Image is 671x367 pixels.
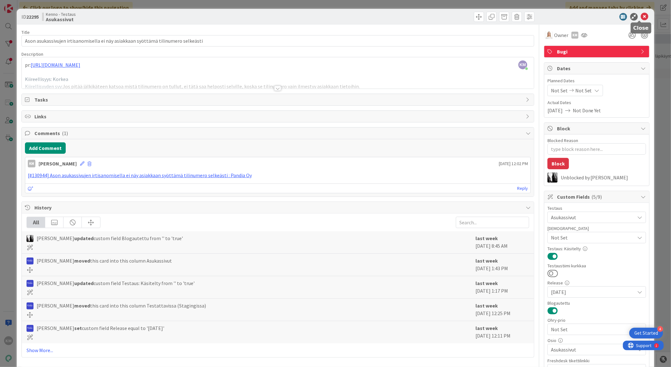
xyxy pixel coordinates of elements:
[633,25,649,31] h5: Close
[31,62,80,68] a: [URL][DOMAIN_NAME]
[37,257,172,264] span: [PERSON_NAME] this card into this column Asukassivut
[547,301,646,305] div: Blogautettu
[475,258,498,264] b: last week
[74,302,90,309] b: moved
[551,325,632,334] span: Not Set
[475,302,529,318] div: [DATE] 12:25 PM
[25,142,66,154] button: Add Comment
[557,125,638,132] span: Block
[28,160,35,167] div: KM
[547,358,646,363] div: Freshdesk tikettilinkki
[21,13,39,21] span: ID
[27,302,33,309] img: RS
[27,217,45,228] div: All
[547,206,646,210] div: Testaus
[34,204,523,211] span: History
[74,325,82,331] b: set
[475,280,498,286] b: last week
[27,346,529,354] a: Show More...
[575,87,592,94] span: Not Set
[37,324,164,332] span: [PERSON_NAME] custom field Release equal to '[DATE]'
[554,31,568,39] span: Owner
[46,12,76,17] span: Kenno - Testaus
[517,184,528,192] a: Reply
[34,96,523,103] span: Tasks
[573,107,601,114] span: Not Done Yet
[547,246,646,251] div: Testaus: Käsitelty
[545,31,553,39] img: SL
[551,288,635,296] span: [DATE]
[657,326,663,332] div: 4
[551,234,635,241] span: Not Set
[551,346,635,353] span: Asukassivut
[21,29,30,35] label: Title
[547,264,646,268] div: Testaustiimi kurkkaa
[518,60,527,69] span: KM
[547,99,646,106] span: Actual Dates
[25,61,531,69] p: pr:
[74,258,90,264] b: moved
[26,14,39,20] b: 22295
[634,330,658,336] div: Get Started
[39,160,77,167] div: [PERSON_NAME]
[21,51,43,57] span: Description
[27,258,33,264] img: RS
[13,1,29,9] span: Support
[475,302,498,309] b: last week
[551,87,568,94] span: Not Set
[34,113,523,120] span: Links
[475,279,529,295] div: [DATE] 1:17 PM
[475,235,498,241] b: last week
[37,302,206,309] span: [PERSON_NAME] this card into this column Testattavissa (Stagingissa)
[547,281,646,285] div: Release
[547,107,563,114] span: [DATE]
[27,325,33,332] img: RS
[475,325,498,331] b: last week
[557,65,638,72] span: Dates
[547,158,569,169] button: Block
[475,234,529,250] div: [DATE] 8:45 AM
[592,194,602,200] span: ( 5/9 )
[557,48,638,55] span: Bugi
[456,217,529,228] input: Search...
[74,235,94,241] b: updated
[547,318,646,322] div: Ohry-prio
[561,175,646,180] div: Unblocked by [PERSON_NAME]
[475,257,529,273] div: [DATE] 1:43 PM
[475,324,529,340] div: [DATE] 12:11 PM
[37,234,183,242] span: [PERSON_NAME] custom field Blogautettu from '' to 'true'
[27,235,33,242] img: KV
[499,160,528,167] span: [DATE] 12:02 PM
[629,328,663,339] div: Open Get Started checklist, remaining modules: 4
[37,279,195,287] span: [PERSON_NAME] custom field Testaus: Käsitelty from '' to 'true'
[547,78,646,84] span: Planned Dates
[571,32,578,39] div: KM
[46,17,76,22] b: Asukassivut
[33,3,34,8] div: 1
[74,280,94,286] b: updated
[557,193,638,201] span: Custom Fields
[21,35,534,47] input: type card name here...
[551,214,635,221] span: Asukassivut
[62,130,68,136] span: ( 1 )
[27,280,33,287] img: RS
[34,129,523,137] span: Comments
[547,138,578,143] label: Blocked Reason
[28,172,252,178] a: [#130944] Ason asukassivujen irtisanomisella ei näy asiakkaan syöttämä tilinumero selkeästi : Pan...
[547,226,646,231] div: [DEMOGRAPHIC_DATA]
[547,172,558,183] img: KV
[547,338,646,343] div: Osio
